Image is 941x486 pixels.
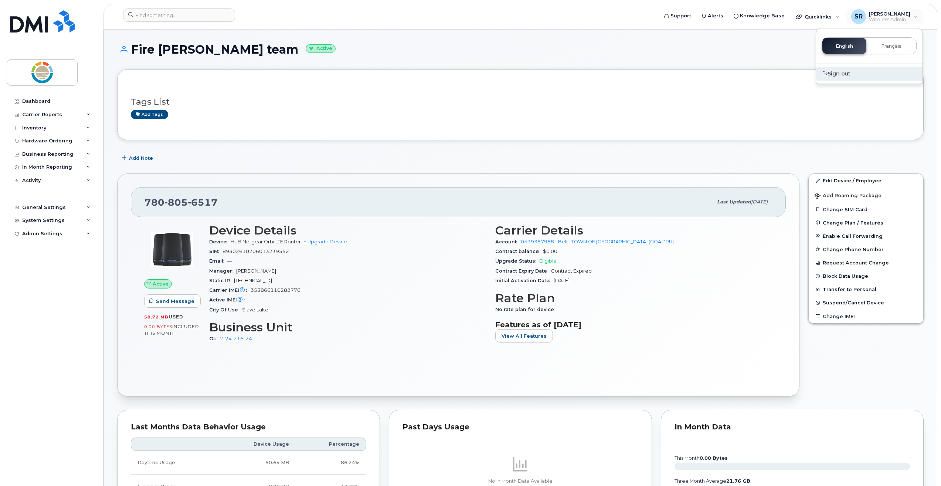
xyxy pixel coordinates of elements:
button: Enable Call Forwarding [809,229,923,243]
h3: Features as of [DATE] [495,320,772,329]
button: Request Account Change [809,256,923,269]
a: 0539387988 - Bell - TOWN OF [GEOGRAPHIC_DATA] (GOA PPU) [521,239,674,244]
button: Transfer to Personal [809,283,923,296]
span: 805 [164,197,188,208]
span: Eligible [539,258,557,264]
a: + Upgrade Device [304,239,347,244]
tspan: 21.76 GB [726,478,750,484]
h3: Business Unit [209,321,486,334]
span: SIM [209,249,222,254]
h3: Tags List [131,97,910,107]
span: 780 [145,197,218,208]
span: 353866110282776 [251,287,300,293]
div: Past Days Usage [402,423,638,431]
span: GL [209,336,220,341]
img: image20231002-3703462-yryf75.jpeg [150,227,194,272]
h1: Fire [PERSON_NAME] team [117,43,924,56]
span: Slave Lake [242,307,268,313]
div: Last Months Data Behavior Usage [131,423,366,431]
tspan: 0.00 Bytes [700,455,728,461]
a: Edit Device / Employee [809,174,923,187]
span: Enable Call Forwarding [823,233,883,239]
th: Device Usage [217,438,296,451]
h3: Rate Plan [495,291,772,305]
span: Active IMEI [209,297,248,303]
div: Sign out [816,67,923,81]
span: Static IP [209,278,234,283]
span: [TECHNICAL_ID] [234,278,272,283]
span: 89302610206013239552 [222,249,289,254]
span: HUB Netgear Orbi LTE Router [231,239,301,244]
span: $0.00 [543,249,557,254]
span: Account [495,239,521,244]
span: Last updated [717,199,751,205]
div: In Month Data [675,423,910,431]
span: [DATE] [554,278,570,283]
span: View All Features [502,333,547,340]
button: Add Note [117,151,159,165]
td: 86.24% [296,451,366,475]
span: 6517 [188,197,218,208]
span: Carrier IMEI [209,287,251,293]
span: Active [153,280,169,287]
span: — [227,258,232,264]
button: View All Features [495,329,553,342]
span: [PERSON_NAME] [236,268,276,274]
p: No In Month Data Available [402,478,638,485]
a: 2-24-216-24 [220,336,252,341]
text: this month [674,455,728,461]
span: Add Roaming Package [815,193,881,200]
span: Contract Expired [551,268,592,274]
span: Français [881,43,901,49]
span: Initial Activation Date [495,278,554,283]
span: [DATE] [751,199,768,205]
th: Percentage [296,438,366,451]
span: — [248,297,253,303]
span: Contract Expiry Date [495,268,551,274]
span: 0.00 Bytes [144,324,172,329]
span: Manager [209,268,236,274]
span: Change Plan / Features [823,220,883,225]
span: Device [209,239,231,244]
span: City Of Use [209,307,242,313]
span: included this month [144,324,199,336]
small: Active [306,44,336,53]
span: Suspend/Cancel Device [823,300,884,306]
button: Add Roaming Package [809,188,923,203]
span: Send Message [156,298,194,305]
td: Daytime Usage [131,451,217,475]
h3: Device Details [209,224,486,237]
button: Change IMEI [809,310,923,323]
h3: Carrier Details [495,224,772,237]
span: used [169,314,183,320]
button: Send Message [144,294,201,308]
span: Email [209,258,227,264]
a: Add tags [131,110,168,119]
text: three month average [674,478,750,484]
span: Contract balance [495,249,543,254]
button: Change Phone Number [809,243,923,256]
span: 58.72 MB [144,314,169,320]
button: Change Plan / Features [809,216,923,229]
button: Block Data Usage [809,269,923,283]
td: 50.64 MB [217,451,296,475]
button: Change SIM Card [809,203,923,216]
span: Upgrade Status [495,258,539,264]
button: Suspend/Cancel Device [809,296,923,309]
span: No rate plan for device [495,307,558,312]
span: Add Note [129,155,153,162]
